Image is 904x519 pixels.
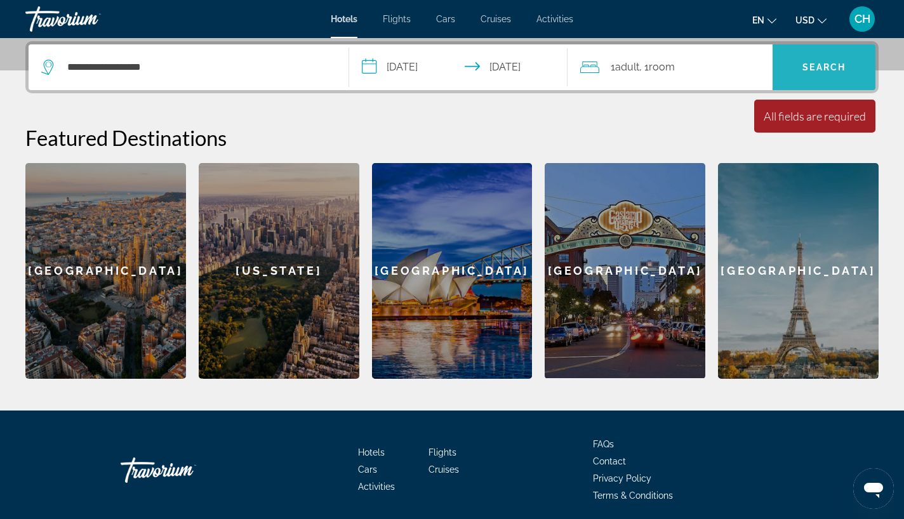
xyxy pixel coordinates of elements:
a: San Diego[GEOGRAPHIC_DATA] [545,163,705,379]
a: New York[US_STATE] [199,163,359,379]
button: Select check in and out date [349,44,568,90]
a: Privacy Policy [593,473,651,483]
a: Cruises [481,14,511,24]
span: , 1 [639,58,675,76]
div: [GEOGRAPHIC_DATA] [545,163,705,378]
a: FAQs [593,439,614,449]
div: All fields are required [764,109,866,123]
h2: Featured Destinations [25,125,879,150]
span: Adult [615,61,639,73]
div: [GEOGRAPHIC_DATA] [718,163,879,379]
span: 1 [611,58,639,76]
div: [GEOGRAPHIC_DATA] [25,163,186,379]
a: Flights [429,447,456,457]
a: Contact [593,456,626,466]
a: Hotels [358,447,385,457]
span: Room [649,61,675,73]
button: Search [773,44,875,90]
a: Activities [536,14,573,24]
a: Travorium [25,3,152,36]
a: Cruises [429,464,459,475]
button: Change language [752,11,776,29]
a: Go Home [121,451,248,489]
input: Search hotel destination [66,58,329,77]
a: Paris[GEOGRAPHIC_DATA] [718,163,879,379]
div: [US_STATE] [199,163,359,379]
iframe: Button to launch messaging window [853,468,894,509]
button: Travelers: 1 adult, 0 children [568,44,773,90]
a: Cars [436,14,455,24]
a: Sydney[GEOGRAPHIC_DATA] [372,163,533,379]
span: CH [854,13,870,25]
a: Hotels [331,14,357,24]
span: USD [795,15,814,25]
button: Change currency [795,11,827,29]
a: Barcelona[GEOGRAPHIC_DATA] [25,163,186,379]
a: Cars [358,464,377,475]
a: Activities [358,482,395,492]
span: en [752,15,764,25]
div: [GEOGRAPHIC_DATA] [372,163,533,379]
a: Flights [383,14,411,24]
div: Search widget [29,44,875,90]
button: User Menu [846,6,879,32]
span: Search [802,62,846,72]
a: Terms & Conditions [593,490,673,501]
